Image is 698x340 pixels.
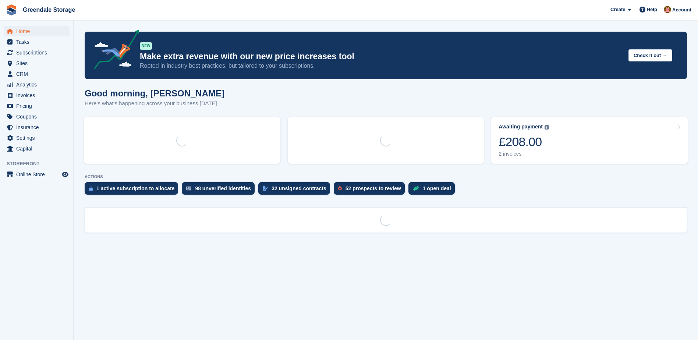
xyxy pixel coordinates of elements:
[4,47,70,58] a: menu
[140,51,623,62] p: Make extra revenue with our new price increases tool
[672,6,691,14] span: Account
[195,185,251,191] div: 98 unverified identities
[4,101,70,111] a: menu
[16,26,60,36] span: Home
[263,186,268,191] img: contract_signature_icon-13c848040528278c33f63329250d36e43548de30e8caae1d1a13099fd9432cc5.svg
[61,170,70,179] a: Preview store
[628,49,672,61] button: Check it out →
[85,174,687,179] p: ACTIONS
[20,4,78,16] a: Greendale Storage
[16,101,60,111] span: Pricing
[85,99,224,108] p: Here's what's happening across your business [DATE]
[16,122,60,132] span: Insurance
[4,58,70,68] a: menu
[4,111,70,122] a: menu
[610,6,625,13] span: Create
[4,144,70,154] a: menu
[16,47,60,58] span: Subscriptions
[647,6,657,13] span: Help
[186,186,191,191] img: verify_identity-adf6edd0f0f0b5bbfe63781bf79b02c33cf7c696d77639b501bdc392416b5a36.svg
[16,144,60,154] span: Capital
[499,151,549,157] div: 2 invoices
[272,185,326,191] div: 32 unsigned contracts
[4,79,70,90] a: menu
[7,160,73,167] span: Storefront
[85,88,224,98] h1: Good morning, [PERSON_NAME]
[4,133,70,143] a: menu
[338,186,342,191] img: prospect-51fa495bee0391a8d652442698ab0144808aea92771e9ea1ae160a38d050c398.svg
[4,122,70,132] a: menu
[491,117,688,164] a: Awaiting payment £208.00 2 invoices
[6,4,17,15] img: stora-icon-8386f47178a22dfd0bd8f6a31ec36ba5ce8667c1dd55bd0f319d3a0aa187defe.svg
[16,133,60,143] span: Settings
[334,182,408,198] a: 52 prospects to review
[4,26,70,36] a: menu
[16,58,60,68] span: Sites
[96,185,174,191] div: 1 active subscription to allocate
[16,37,60,47] span: Tasks
[4,169,70,180] a: menu
[545,125,549,130] img: icon-info-grey-7440780725fd019a000dd9b08b2336e03edf1995a4989e88bcd33f0948082b44.svg
[16,90,60,100] span: Invoices
[664,6,671,13] img: Justin Swingler
[16,69,60,79] span: CRM
[413,186,419,191] img: deal-1b604bf984904fb50ccaf53a9ad4b4a5d6e5aea283cecdc64d6e3604feb123c2.svg
[499,124,543,130] div: Awaiting payment
[4,69,70,79] a: menu
[4,37,70,47] a: menu
[258,182,334,198] a: 32 unsigned contracts
[346,185,401,191] div: 52 prospects to review
[16,79,60,90] span: Analytics
[16,111,60,122] span: Coupons
[85,182,182,198] a: 1 active subscription to allocate
[140,42,152,50] div: NEW
[408,182,458,198] a: 1 open deal
[16,169,60,180] span: Online Store
[88,30,139,72] img: price-adjustments-announcement-icon-8257ccfd72463d97f412b2fc003d46551f7dbcb40ab6d574587a9cd5c0d94...
[140,62,623,70] p: Rooted in industry best practices, but tailored to your subscriptions.
[423,185,451,191] div: 1 open deal
[499,134,549,149] div: £208.00
[182,182,258,198] a: 98 unverified identities
[89,186,93,191] img: active_subscription_to_allocate_icon-d502201f5373d7db506a760aba3b589e785aa758c864c3986d89f69b8ff3...
[4,90,70,100] a: menu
